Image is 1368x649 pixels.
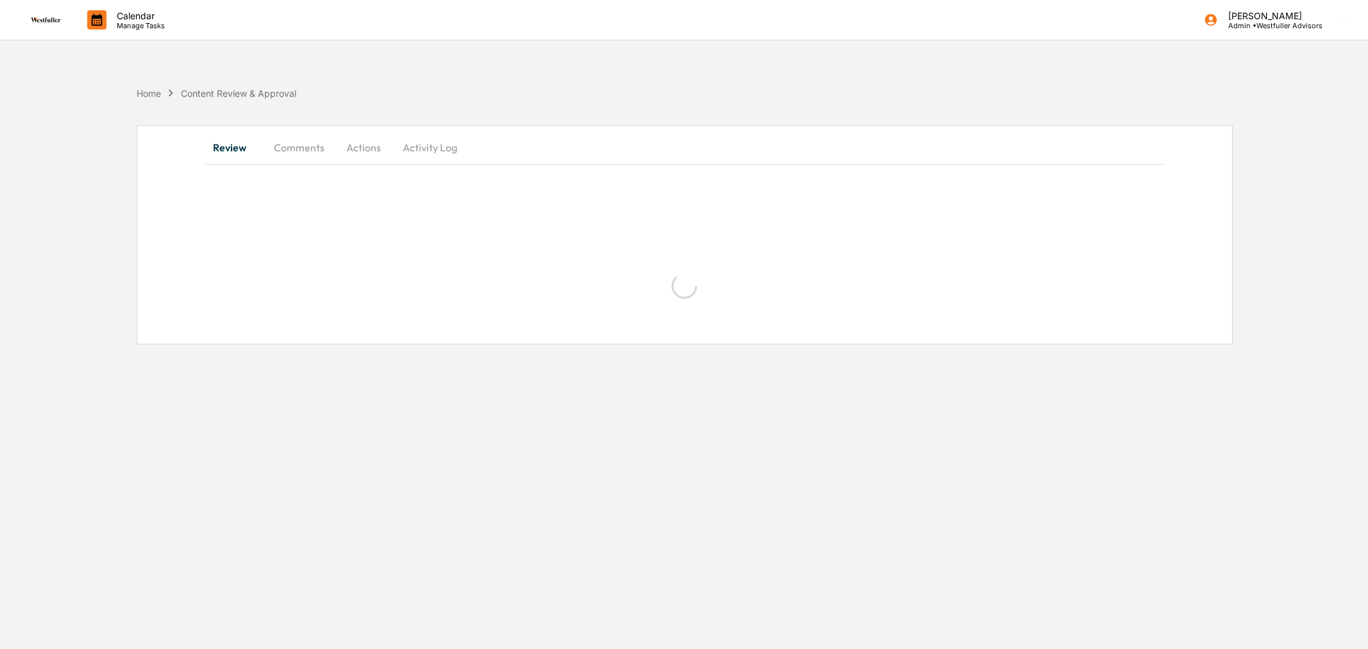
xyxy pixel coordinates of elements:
button: Review [206,132,264,163]
button: Actions [335,132,393,163]
div: Content Review & Approval [181,88,296,99]
p: Admin • Westfuller Advisors [1218,21,1322,30]
img: logo [31,17,62,22]
button: Comments [264,132,335,163]
p: [PERSON_NAME] [1218,10,1322,21]
button: Activity Log [393,132,468,163]
div: secondary tabs example [206,132,1163,163]
div: Home [137,88,161,99]
p: Calendar [106,10,171,21]
p: Manage Tasks [106,21,171,30]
